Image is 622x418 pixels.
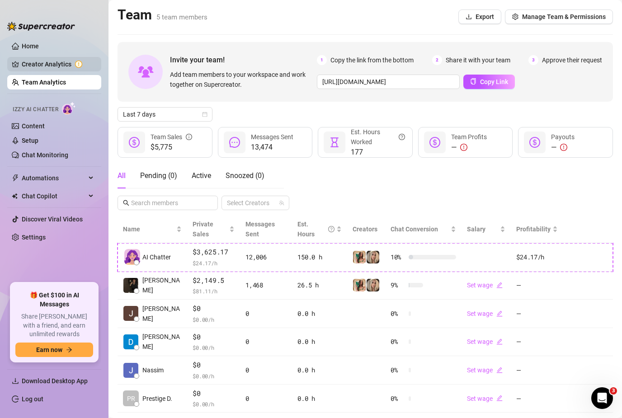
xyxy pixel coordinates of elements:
[193,303,235,314] span: $0
[511,328,563,357] td: —
[186,132,192,142] span: info-circle
[151,142,192,153] span: $5,775
[123,108,207,121] span: Last 7 days
[429,137,440,148] span: dollar-circle
[351,127,405,147] div: Est. Hours Worked
[496,395,503,401] span: edit
[226,171,264,180] span: Snoozed ( 0 )
[391,225,438,233] span: Chat Conversion
[560,144,567,151] span: exclamation-circle
[391,365,405,375] span: 0 %
[516,252,558,262] div: $24.17 /h
[245,337,287,347] div: 0
[351,147,405,158] span: 177
[279,200,284,206] span: team
[505,9,613,24] button: Manage Team & Permissions
[193,221,213,238] span: Private Sales
[467,310,503,317] a: Set wageedit
[297,280,341,290] div: 26.5 h
[245,365,287,375] div: 0
[15,312,93,339] span: Share [PERSON_NAME] with a friend, and earn unlimited rewards
[512,14,518,20] span: setting
[399,127,405,147] span: question-circle
[516,225,551,233] span: Profitability
[193,258,235,268] span: $ 24.17 /h
[451,133,487,141] span: Team Profits
[123,334,138,349] img: Daniel jones
[13,105,58,114] span: Izzy AI Chatter
[251,133,293,141] span: Messages Sent
[142,252,171,262] span: AI Chatter
[22,377,88,385] span: Download Desktop App
[131,198,205,208] input: Search members
[151,132,192,142] div: Team Sales
[229,137,240,148] span: message
[142,304,182,324] span: [PERSON_NAME]
[458,9,501,24] button: Export
[142,275,182,295] span: [PERSON_NAME]
[496,338,503,345] span: edit
[297,365,341,375] div: 0.0 h
[123,278,138,293] img: Aleksander Ovča…
[522,13,606,20] span: Manage Team & Permissions
[297,252,341,262] div: 150.0 h
[22,234,46,241] a: Settings
[192,171,211,180] span: Active
[12,174,19,182] span: thunderbolt
[22,122,45,130] a: Content
[432,55,442,65] span: 2
[330,55,414,65] span: Copy the link from the bottom
[467,366,503,374] a: Set wageedit
[193,315,235,324] span: $ 0.00 /h
[156,13,207,21] span: 5 team members
[245,394,287,404] div: 0
[22,395,43,403] a: Log out
[127,394,135,404] span: PR
[551,133,575,141] span: Payouts
[129,137,140,148] span: dollar-circle
[353,279,366,291] img: fiona
[62,102,76,115] img: AI Chatter
[193,275,235,286] span: $2,149.5
[193,399,235,409] span: $ 0.00 /h
[118,170,126,181] div: All
[12,193,18,199] img: Chat Copilot
[7,22,75,31] img: logo-BBDzfeDw.svg
[22,189,86,203] span: Chat Copilot
[36,346,62,353] span: Earn now
[193,371,235,380] span: $ 0.00 /h
[328,219,335,239] span: question-circle
[470,78,476,85] span: copy
[123,200,129,206] span: search
[123,224,174,234] span: Name
[353,251,366,263] img: fiona
[22,171,86,185] span: Automations
[591,387,613,409] iframe: Intercom live chat
[245,221,275,238] span: Messages Sent
[251,142,293,153] span: 13,474
[22,57,94,71] a: Creator Analytics exclamation-circle
[15,343,93,357] button: Earn nowarrow-right
[610,387,617,395] span: 3
[476,13,494,20] span: Export
[193,332,235,343] span: $0
[22,216,83,223] a: Discover Viral Videos
[193,286,235,296] span: $ 81.11 /h
[297,309,341,319] div: 0.0 h
[66,347,72,353] span: arrow-right
[391,337,405,347] span: 0 %
[496,367,503,373] span: edit
[463,75,515,89] button: Copy Link
[466,14,472,20] span: download
[297,219,334,239] div: Est. Hours
[347,216,385,243] th: Creators
[170,70,313,89] span: Add team members to your workspace and work together on Supercreator.
[528,55,538,65] span: 3
[542,55,602,65] span: Approve their request
[317,55,327,65] span: 1
[391,309,405,319] span: 0 %
[511,385,563,413] td: —
[22,151,68,159] a: Chat Monitoring
[193,388,235,399] span: $0
[467,282,503,289] a: Set wageedit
